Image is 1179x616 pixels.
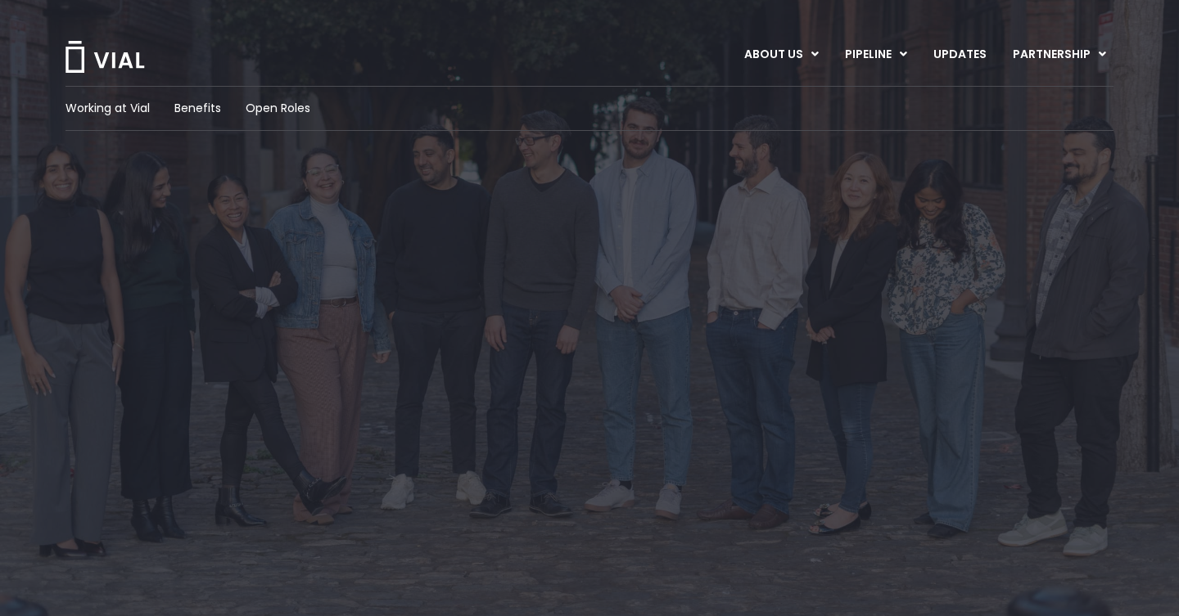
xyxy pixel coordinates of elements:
[64,41,146,73] img: Vial Logo
[174,100,221,117] a: Benefits
[832,41,919,69] a: PIPELINEMenu Toggle
[1000,41,1119,69] a: PARTNERSHIPMenu Toggle
[246,100,310,117] a: Open Roles
[731,41,831,69] a: ABOUT USMenu Toggle
[920,41,999,69] a: UPDATES
[65,100,150,117] a: Working at Vial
